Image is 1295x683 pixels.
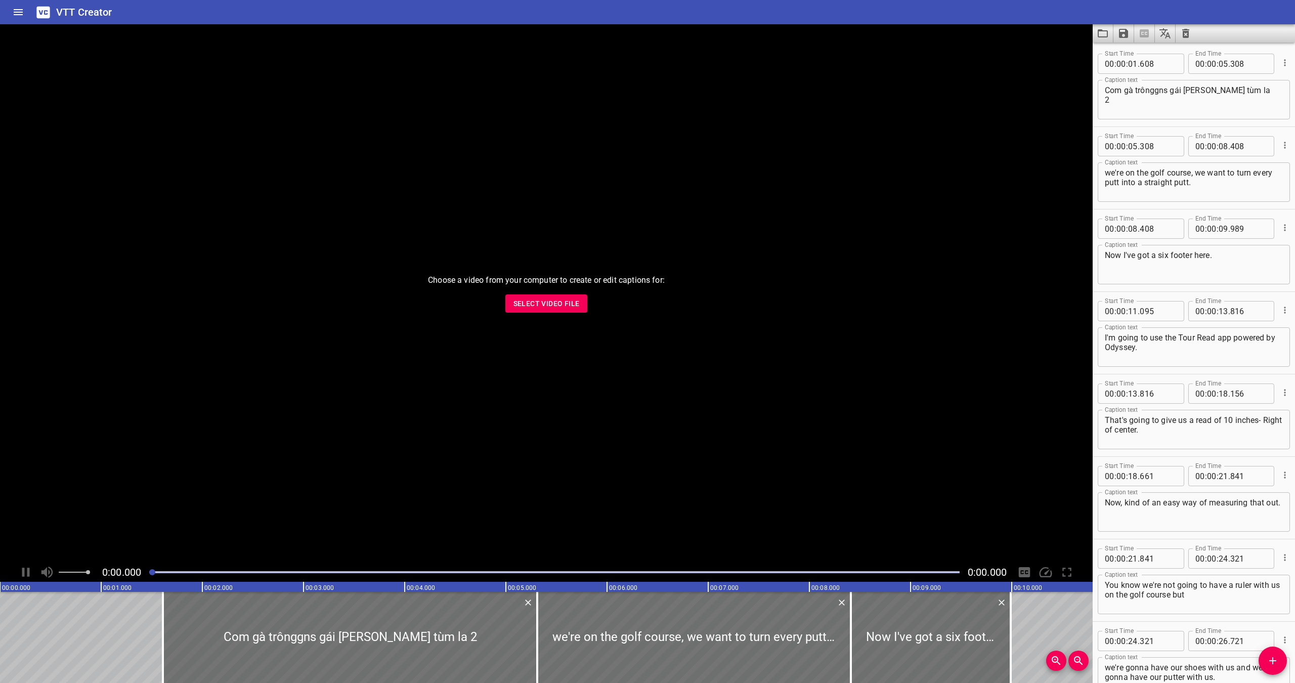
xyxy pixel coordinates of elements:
input: 00 [1105,301,1114,321]
input: 816 [1140,383,1177,404]
span: : [1126,383,1128,404]
input: 00 [1105,548,1114,569]
div: Toggle Full Screen [1057,563,1076,582]
input: 00 [1105,631,1114,651]
svg: Load captions from file [1097,27,1109,39]
input: 05 [1219,54,1228,74]
button: Zoom In [1046,651,1066,671]
span: . [1228,54,1230,74]
input: 21 [1219,466,1228,486]
span: : [1114,466,1116,486]
span: : [1205,548,1207,569]
div: Cue Options [1278,50,1290,76]
textarea: I'm going to use the Tour Read app powered by Odyssey. [1105,333,1283,362]
button: Delete [995,596,1008,609]
input: 00 [1116,301,1126,321]
span: : [1126,631,1128,651]
textarea: You know we're not going to have a ruler with us on the golf course but [1105,580,1283,609]
text: 00:02.000 [204,584,233,591]
button: Zoom Out [1068,651,1089,671]
span: . [1228,219,1230,239]
button: Cue Options [1278,551,1291,564]
svg: Clear captions [1180,27,1192,39]
input: 00 [1105,219,1114,239]
input: 05 [1128,136,1138,156]
input: 989 [1230,219,1267,239]
input: 408 [1140,219,1177,239]
input: 661 [1140,466,1177,486]
span: : [1205,301,1207,321]
input: 321 [1230,548,1267,569]
input: 13 [1128,383,1138,404]
div: Cue Options [1278,215,1290,241]
button: Add Cue [1259,647,1287,675]
div: Cue Options [1278,544,1290,571]
input: 608 [1140,54,1177,74]
input: 13 [1219,301,1228,321]
button: Cue Options [1278,56,1291,69]
input: 26 [1219,631,1228,651]
input: 00 [1207,136,1217,156]
text: 00:01.000 [103,584,132,591]
input: 00 [1195,548,1205,569]
span: : [1126,54,1128,74]
svg: Translate captions [1159,27,1171,39]
span: : [1217,54,1219,74]
span: : [1114,631,1116,651]
span: . [1138,383,1140,404]
span: : [1217,383,1219,404]
textarea: That's going to give us a read of 10 inches- Right of center. [1105,415,1283,444]
input: 00 [1105,466,1114,486]
span: . [1138,301,1140,321]
span: : [1205,219,1207,239]
input: 00 [1195,54,1205,74]
input: 18 [1219,383,1228,404]
input: 095 [1140,301,1177,321]
input: 00 [1105,54,1114,74]
span: : [1114,383,1116,404]
div: Playback Speed [1036,563,1055,582]
input: 308 [1230,54,1267,74]
span: : [1126,548,1128,569]
input: 00 [1207,219,1217,239]
input: 00 [1195,631,1205,651]
text: 00:05.000 [508,584,536,591]
input: 00 [1116,383,1126,404]
div: Delete Cue [995,596,1007,609]
input: 841 [1230,466,1267,486]
div: Hide/Show Captions [1015,563,1034,582]
span: : [1217,631,1219,651]
span: : [1114,548,1116,569]
span: : [1205,54,1207,74]
input: 721 [1230,631,1267,651]
div: Delete Cue [522,596,533,609]
text: 00:03.000 [306,584,334,591]
input: 00 [1105,136,1114,156]
span: : [1114,54,1116,74]
span: . [1138,631,1140,651]
text: 00:04.000 [407,584,435,591]
span: Select Video File [513,297,580,310]
input: 00 [1116,219,1126,239]
span: : [1217,466,1219,486]
text: 00:00.000 [2,584,30,591]
span: . [1138,548,1140,569]
input: 841 [1140,548,1177,569]
input: 816 [1230,301,1267,321]
button: Delete [522,596,535,609]
span: Current Time [102,566,141,578]
button: Cue Options [1278,633,1291,647]
span: Select a video in the pane to the left, then you can automatically extract captions. [1134,24,1155,42]
text: 00:07.000 [710,584,739,591]
svg: Save captions to file [1117,27,1130,39]
text: 00:06.000 [609,584,637,591]
button: Cue Options [1278,304,1291,317]
input: 24 [1128,631,1138,651]
button: Save captions to file [1113,24,1134,42]
div: Cue Options [1278,297,1290,323]
input: 18 [1128,466,1138,486]
button: Clear captions [1176,24,1196,42]
button: Cue Options [1278,139,1291,152]
button: Delete [835,596,848,609]
p: Choose a video from your computer to create or edit captions for: [428,274,665,286]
